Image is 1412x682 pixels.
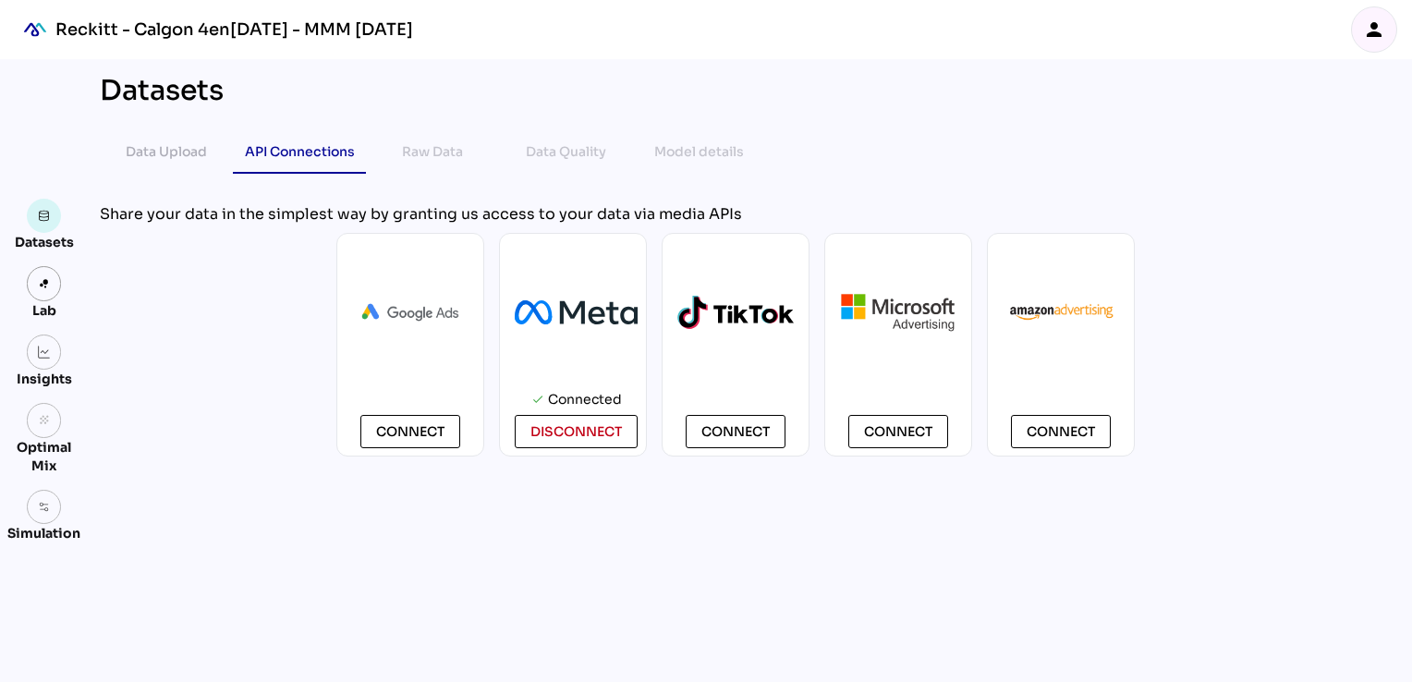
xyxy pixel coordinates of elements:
div: mediaROI [15,9,55,50]
div: Optimal Mix [7,438,80,475]
button: Connect [360,415,460,448]
img: lab.svg [38,277,51,290]
i: grain [38,414,51,427]
i: person [1363,18,1385,41]
img: graph.svg [38,346,51,359]
div: Connected [548,384,622,415]
div: Data Quality [526,140,606,163]
span: Connect [701,420,770,443]
img: Ads_logo_horizontal.png [352,294,469,331]
div: Raw Data [402,140,463,163]
span: Connect [1027,420,1095,443]
div: Reckitt - Calgon 4en[DATE] - MMM [DATE] [55,18,413,41]
span: Connect [376,420,444,443]
div: Datasets [15,233,74,251]
button: disconnect [515,415,638,448]
img: microsoft.png [840,292,956,332]
div: Lab [24,301,65,320]
button: Connect [686,415,785,448]
div: Model details [654,140,744,163]
span: disconnect [530,420,622,443]
button: Connect [1011,415,1111,448]
div: Datasets [100,74,224,107]
div: API Connections [245,140,355,163]
img: logo-tiktok-2.svg [677,296,794,330]
div: Simulation [7,524,80,542]
div: Data Upload [126,140,207,163]
button: Connect [848,415,948,448]
img: Meta_Platforms.svg [515,300,638,325]
div: Share your data in the simplest way by granting us access to your data via media APIs [100,203,1371,225]
img: data.svg [38,210,51,223]
img: settings.svg [38,501,51,514]
i: check [531,393,544,406]
div: Insights [17,370,72,388]
span: Connect [864,420,932,443]
img: AmazonAdvertising.webp [1003,301,1119,324]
